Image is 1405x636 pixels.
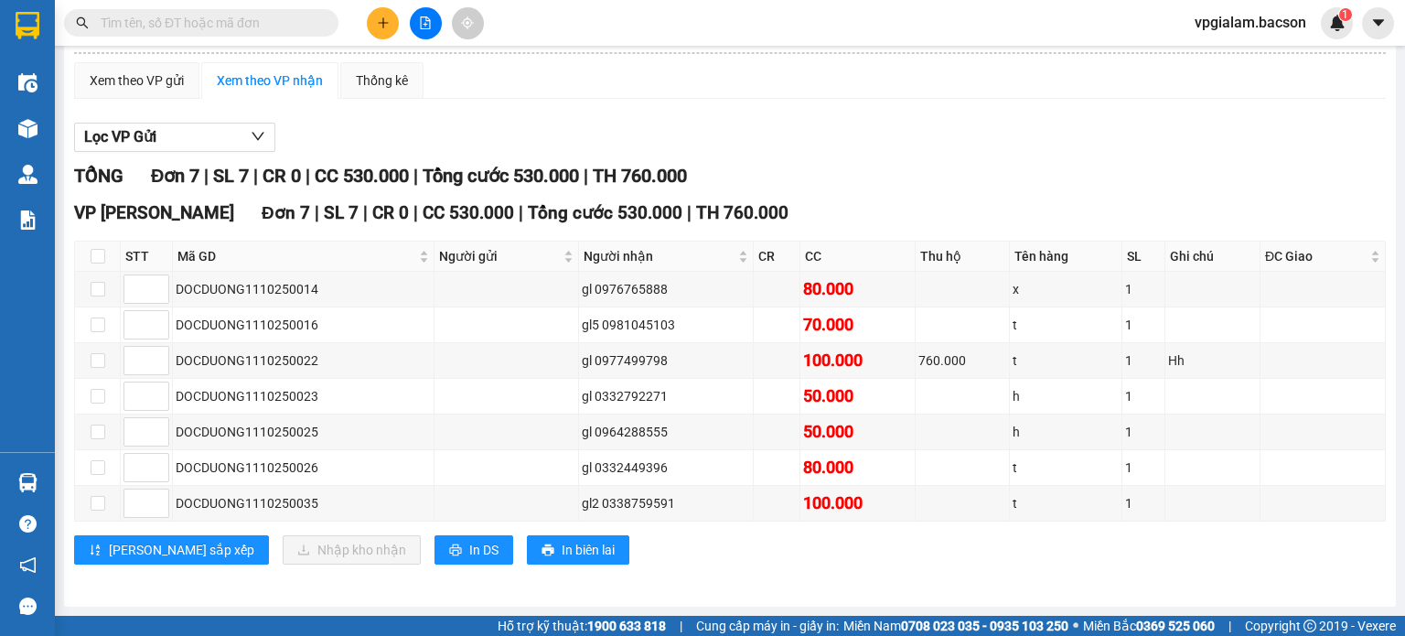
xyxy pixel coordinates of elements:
button: aim [452,7,484,39]
span: | [584,165,588,187]
div: DOCDUONG1110250025 [176,422,431,442]
input: Tìm tên, số ĐT hoặc mã đơn [101,13,316,33]
div: x [1013,279,1119,299]
th: Thu hộ [916,242,1010,272]
sup: 1 [1339,8,1352,21]
span: message [19,598,37,615]
img: warehouse-icon [18,473,38,492]
button: printerIn DS [434,535,513,565]
span: In biên lai [562,540,615,560]
span: | [680,616,682,636]
span: | [204,165,209,187]
div: 1 [1125,350,1162,371]
span: TH 760.000 [593,165,687,187]
span: Người nhận [584,246,735,266]
div: 1 [1125,493,1162,513]
span: [PERSON_NAME] sắp xếp [109,540,254,560]
span: Tổng cước 530.000 [423,165,579,187]
div: t [1013,458,1119,478]
th: Ghi chú [1165,242,1260,272]
span: TH 760.000 [696,202,788,223]
span: Miền Nam [843,616,1068,636]
td: DOCDUONG1110250014 [173,272,434,307]
div: gl 0976765888 [582,279,750,299]
td: DOCDUONG1110250035 [173,486,434,522]
span: | [687,202,692,223]
span: TỔNG [74,165,123,187]
th: CR [754,242,800,272]
span: question-circle [19,515,37,533]
td: DOCDUONG1110250025 [173,415,434,450]
div: t [1013,350,1119,371]
div: Xem theo VP nhận [217,70,323,91]
strong: 1900 633 818 [587,619,666,633]
div: 50.000 [803,383,912,409]
img: solution-icon [18,210,38,230]
span: down [251,129,265,144]
span: Lọc VP Gửi [84,125,156,148]
span: Tổng cước 530.000 [528,202,682,223]
div: gl 0332449396 [582,458,750,478]
th: SL [1122,242,1165,272]
span: copyright [1303,620,1316,632]
div: 80.000 [803,455,912,480]
div: DOCDUONG1110250023 [176,386,431,406]
button: caret-down [1362,7,1394,39]
span: CC 530.000 [423,202,514,223]
span: sort-ascending [89,544,102,558]
div: Thống kê [356,70,408,91]
span: SL 7 [213,165,249,187]
span: CC 530.000 [315,165,409,187]
div: 1 [1125,279,1162,299]
span: | [306,165,310,187]
span: | [315,202,319,223]
div: 1 [1125,422,1162,442]
span: Đơn 7 [262,202,310,223]
button: downloadNhập kho nhận [283,535,421,565]
span: | [1228,616,1231,636]
img: warehouse-icon [18,119,38,138]
span: Đơn 7 [151,165,199,187]
button: printerIn biên lai [527,535,629,565]
th: Tên hàng [1010,242,1122,272]
button: sort-ascending[PERSON_NAME] sắp xếp [74,535,269,565]
button: Lọc VP Gửi [74,123,275,152]
td: DOCDUONG1110250022 [173,343,434,379]
div: t [1013,493,1119,513]
div: gl 0332792271 [582,386,750,406]
strong: 0708 023 035 - 0935 103 250 [901,619,1068,633]
div: DOCDUONG1110250035 [176,493,431,513]
span: notification [19,556,37,574]
img: warehouse-icon [18,165,38,184]
span: CR 0 [372,202,409,223]
span: CR 0 [263,165,301,187]
div: gl2 0338759591 [582,493,750,513]
div: 80.000 [803,276,912,302]
button: file-add [410,7,442,39]
div: 760.000 [918,350,1006,371]
div: 100.000 [803,348,912,373]
img: logo-vxr [16,12,39,39]
span: SL 7 [324,202,359,223]
div: 1 [1125,386,1162,406]
div: gl5 0981045103 [582,315,750,335]
span: 1 [1342,8,1348,21]
span: ⚪️ [1073,622,1078,630]
td: DOCDUONG1110250026 [173,450,434,486]
span: | [253,165,258,187]
div: 100.000 [803,490,912,516]
span: vpgialam.bacson [1180,11,1321,34]
span: Miền Bắc [1083,616,1215,636]
div: DOCDUONG1110250014 [176,279,431,299]
th: CC [800,242,916,272]
span: printer [449,544,462,558]
span: | [413,202,418,223]
div: h [1013,386,1119,406]
span: Hỗ trợ kỹ thuật: [498,616,666,636]
span: ĐC Giao [1265,246,1367,266]
span: Cung cấp máy in - giấy in: [696,616,839,636]
div: 1 [1125,458,1162,478]
img: warehouse-icon [18,73,38,92]
span: aim [461,16,474,29]
td: DOCDUONG1110250016 [173,307,434,343]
